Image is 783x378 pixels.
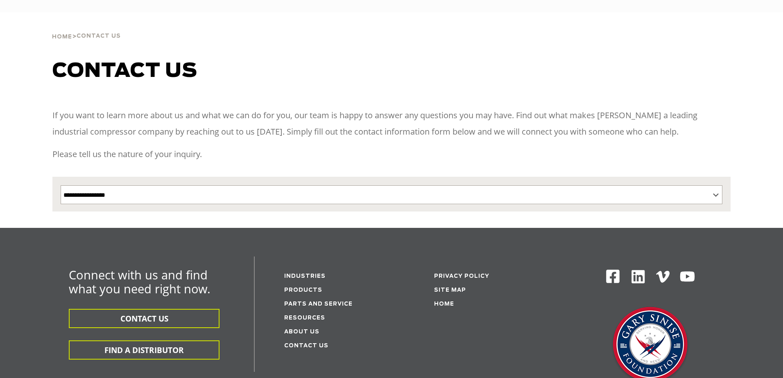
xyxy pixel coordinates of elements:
[52,34,72,40] span: Home
[69,267,210,297] span: Connect with us and find what you need right now.
[656,271,670,283] img: Vimeo
[605,269,620,284] img: Facebook
[52,61,197,81] span: Contact us
[630,269,646,285] img: Linkedin
[69,309,220,328] button: CONTACT US
[284,288,322,293] a: Products
[434,301,454,307] a: Home
[284,343,328,349] a: Contact Us
[679,269,695,285] img: Youtube
[434,288,466,293] a: Site Map
[284,274,326,279] a: Industries
[69,340,220,360] button: FIND A DISTRIBUTOR
[284,301,353,307] a: Parts and service
[52,12,121,43] div: >
[434,274,489,279] a: Privacy Policy
[77,34,121,39] span: Contact Us
[52,33,72,40] a: Home
[52,146,731,162] p: Please tell us the nature of your inquiry.
[284,315,325,321] a: Resources
[52,107,731,140] p: If you want to learn more about us and what we can do for you, our team is happy to answer any qu...
[284,329,319,335] a: About Us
